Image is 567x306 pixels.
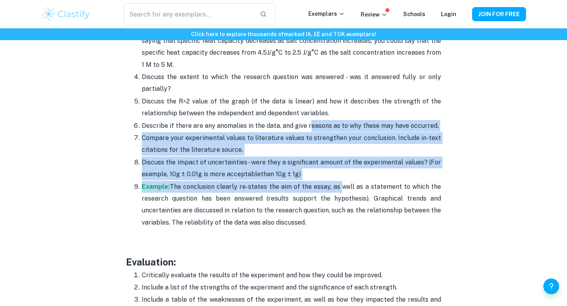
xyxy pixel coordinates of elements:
[142,282,441,293] p: Include a list of the strengths of the experiment and the significance of each strength.
[308,9,345,18] p: Exemplars
[2,30,565,39] h6: Click here to explore thousands of marked IA, EE and TOK exemplars !
[403,11,425,17] a: Schools
[142,157,441,181] p: Discuss the impact of uncertainties - were they a significant amount of the experimental values? ...
[124,3,254,25] input: Search for any exemplars...
[142,23,441,71] p: Use experimental values from the analysis section in the conclusion. For example, instead of just...
[142,120,441,132] p: Describe if there are any anomalies in the data, and give reasons as to why these may have occurred.
[361,10,387,19] p: Review
[261,170,301,178] span: than 10g ± 1g)
[441,11,456,17] a: Login
[472,7,526,21] button: JOIN FOR FREE
[142,269,441,281] p: Critically evaluate the results of the experiment and how they could be improved.
[142,71,441,95] p: Discuss the extent to which the research question was answered - was it answered fully or only pa...
[142,132,441,156] p: Compare your experimental values to literature values to strengthen your conclusion. Include in-t...
[142,49,441,68] span: J/g°C to 2.5 J/g°C as the salt concentration increases from 1 M to 5 M.
[41,6,91,22] img: Clastify logo
[142,183,170,190] a: Example:
[142,96,441,120] p: Discuss the R^2 value of the graph (if the data is linear) and how it describes the strength of t...
[126,256,176,267] span: Evaluation:
[142,183,441,226] span: The conclusion clearly re-states the aim of the essay, as well as a statement to which the resear...
[543,278,559,294] button: Help and Feedback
